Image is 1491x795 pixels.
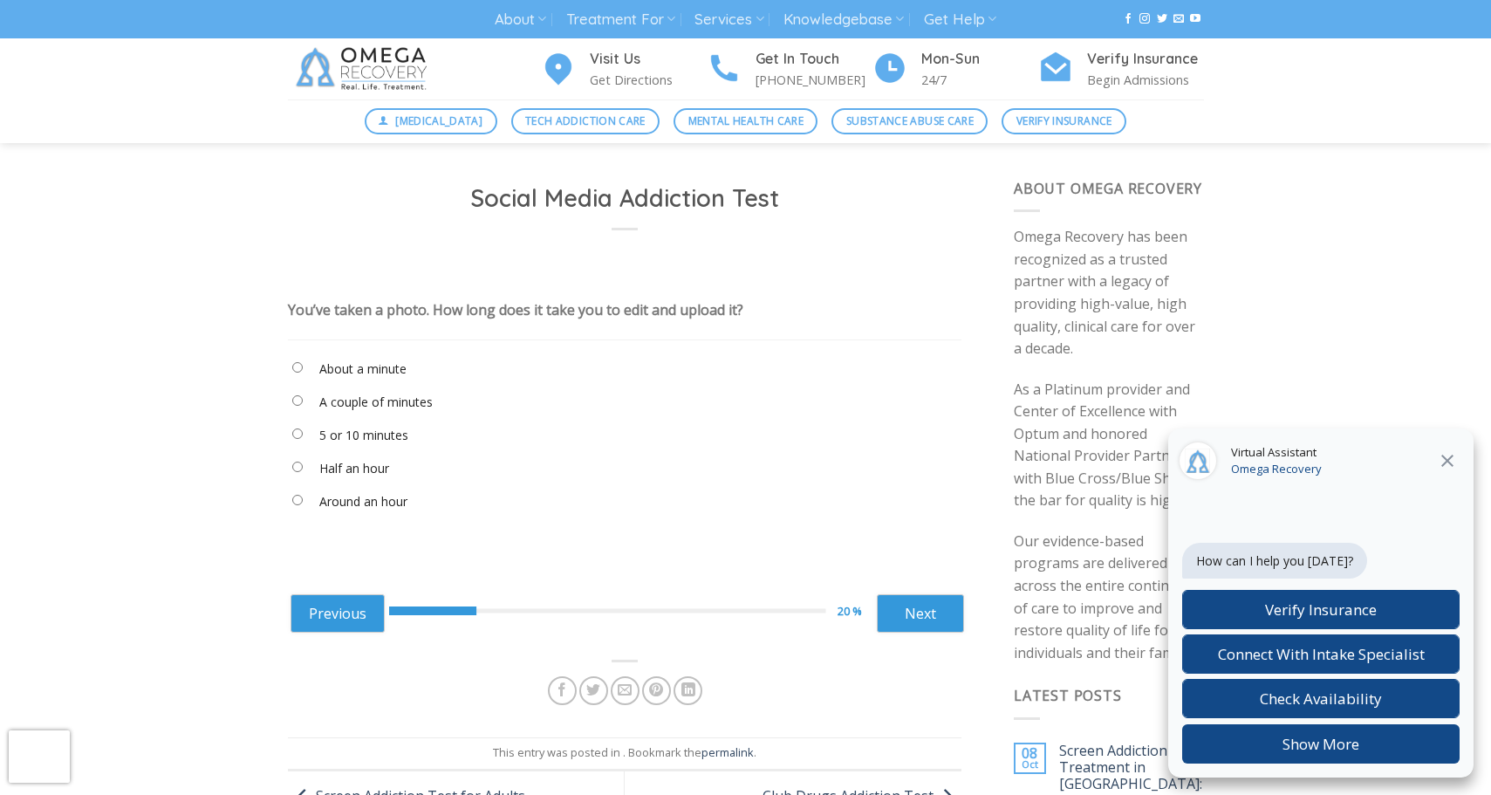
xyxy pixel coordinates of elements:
p: 24/7 [921,70,1038,90]
a: Share on Facebook [548,676,577,705]
span: Mental Health Care [688,113,804,129]
span: Verify Insurance [1016,113,1112,129]
label: Half an hour [319,459,389,478]
a: Follow on Instagram [1139,13,1150,25]
label: About a minute [319,360,407,379]
a: [MEDICAL_DATA] [365,108,497,134]
span: Latest Posts [1014,686,1122,705]
span: About Omega Recovery [1014,179,1202,198]
a: Share on LinkedIn [674,676,702,705]
a: Treatment For [566,3,675,36]
a: Next [877,594,964,633]
iframe: reCAPTCHA [9,730,70,783]
h4: Verify Insurance [1087,48,1204,71]
a: Mental Health Care [674,108,817,134]
label: 5 or 10 minutes [319,426,408,445]
a: Get Help [924,3,996,36]
a: Verify Insurance [1002,108,1126,134]
a: Follow on YouTube [1190,13,1200,25]
a: Pin on Pinterest [642,676,671,705]
h4: Visit Us [590,48,707,71]
a: permalink [701,744,754,760]
a: Substance Abuse Care [831,108,988,134]
a: Follow on Twitter [1157,13,1167,25]
a: Services [694,3,763,36]
footer: This entry was posted in . Bookmark the . [288,737,962,771]
img: Omega Recovery [288,38,441,99]
a: Verify Insurance Begin Admissions [1038,48,1204,91]
a: Email to a Friend [611,676,639,705]
p: As a Platinum provider and Center of Excellence with Optum and honored National Provider Partner ... [1014,379,1204,513]
a: Send us an email [1173,13,1184,25]
label: A couple of minutes [319,393,433,412]
p: Get Directions [590,70,707,90]
span: Substance Abuse Care [846,113,974,129]
div: You’ve taken a photo. How long does it take you to edit and upload it? [288,300,743,319]
h1: Social Media Addiction Test [309,183,941,214]
a: Get In Touch [PHONE_NUMBER] [707,48,872,91]
p: Begin Admissions [1087,70,1204,90]
span: [MEDICAL_DATA] [395,113,482,129]
a: Knowledgebase [783,3,904,36]
h4: Mon-Sun [921,48,1038,71]
label: Around an hour [319,492,407,511]
h4: Get In Touch [756,48,872,71]
a: Previous [291,594,385,633]
span: Tech Addiction Care [525,113,646,129]
div: 20 % [838,602,877,620]
a: About [495,3,546,36]
a: Tech Addiction Care [511,108,660,134]
p: [PHONE_NUMBER] [756,70,872,90]
a: Share on Twitter [579,676,608,705]
a: Follow on Facebook [1123,13,1133,25]
p: Our evidence-based programs are delivered across the entire continuum of care to improve and rest... [1014,531,1204,665]
p: Omega Recovery has been recognized as a trusted partner with a legacy of providing high-value, hi... [1014,226,1204,360]
a: Visit Us Get Directions [541,48,707,91]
